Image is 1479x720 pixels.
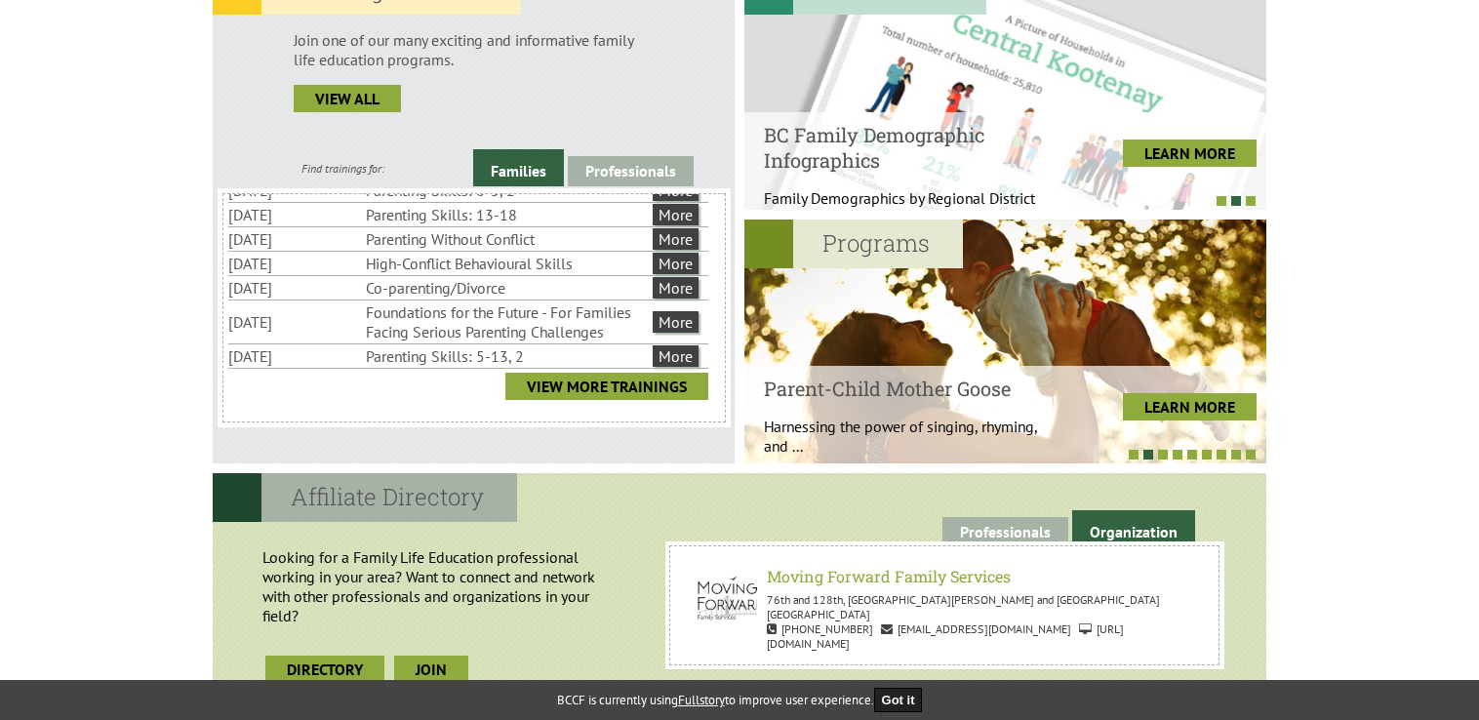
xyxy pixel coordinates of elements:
[1123,140,1257,167] a: LEARN MORE
[942,517,1068,547] a: Professionals
[767,621,873,636] span: [PHONE_NUMBER]
[874,688,923,712] button: Got it
[366,252,649,275] li: High-Conflict Behavioural Skills
[223,538,656,635] p: Looking for a Family Life Education professional working in your area? Want to connect and networ...
[881,621,1071,636] span: [EMAIL_ADDRESS][DOMAIN_NAME]
[394,656,468,683] a: join
[366,300,649,343] li: Foundations for the Future - For Families Facing Serious Parenting Challenges
[764,122,1056,173] h4: BC Family Demographic Infographics
[653,253,699,274] a: More
[228,344,362,368] li: [DATE]
[684,560,787,633] img: Moving Forward Family Services Gary Thandi
[366,227,649,251] li: Parenting Without Conflict
[653,204,699,225] a: More
[744,220,963,268] h2: Programs
[1123,393,1257,420] a: LEARN MORE
[505,373,708,400] a: View More Trainings
[213,161,473,176] div: Find trainings for:
[1072,510,1195,547] a: Organization
[653,311,699,333] a: More
[228,252,362,275] li: [DATE]
[653,277,699,299] a: More
[366,203,649,226] li: Parenting Skills: 13-18
[366,344,649,368] li: Parenting Skills: 5-13, 2
[366,276,649,300] li: Co-parenting/Divorce
[653,345,699,367] a: More
[764,376,1056,401] h4: Parent-Child Mother Goose
[767,621,1124,651] span: [URL][DOMAIN_NAME]
[653,228,699,250] a: More
[228,310,362,334] li: [DATE]
[678,692,725,708] a: Fullstory
[684,592,1204,621] p: 76th and 128th, [GEOGRAPHIC_DATA][PERSON_NAME] and [GEOGRAPHIC_DATA] [GEOGRAPHIC_DATA]
[213,473,517,522] h2: Affiliate Directory
[294,85,401,112] a: view all
[764,188,1056,227] p: Family Demographics by Regional District Th...
[294,30,654,69] p: Join one of our many exciting and informative family life education programs.
[473,149,564,186] a: Families
[228,276,362,300] li: [DATE]
[228,227,362,251] li: [DATE]
[228,203,362,226] li: [DATE]
[764,417,1056,456] p: Harnessing the power of singing, rhyming, and ...
[674,550,1214,660] a: Moving Forward Family Services Gary Thandi Moving Forward Family Services 76th and 128th, [GEOGRA...
[265,656,384,683] a: Directory
[568,156,694,186] a: Professionals
[690,566,1198,586] h6: Moving Forward Family Services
